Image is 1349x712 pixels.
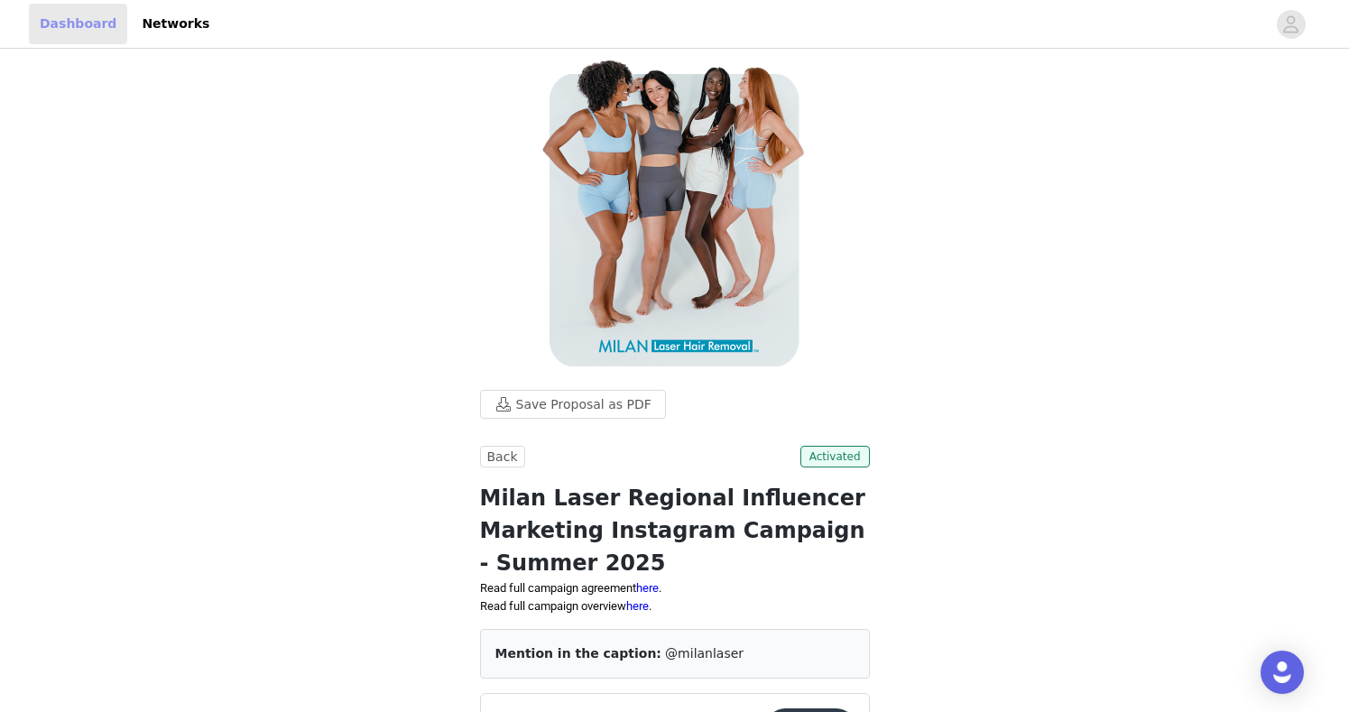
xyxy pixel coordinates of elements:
a: Dashboard [29,4,127,44]
span: Read full campaign overview . [480,599,651,613]
h1: Milan Laser Regional Influencer Marketing Instagram Campaign - Summer 2025 [480,482,870,579]
div: avatar [1282,10,1299,39]
span: Mention in the caption: [495,646,661,661]
img: campaign image [458,52,892,377]
button: Save Proposal as PDF [480,390,666,419]
span: @milanlaser [665,646,744,661]
a: Networks [131,4,220,44]
span: Read full campaign agreement . [480,581,661,595]
a: here [626,599,649,613]
span: Activated [800,446,870,467]
button: Back [480,446,525,467]
div: Open Intercom Messenger [1261,651,1304,694]
a: here [636,581,659,595]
